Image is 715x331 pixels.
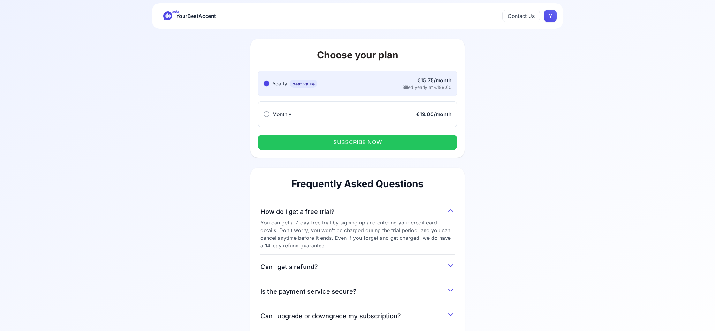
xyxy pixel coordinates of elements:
div: Y [544,10,557,22]
button: Can I upgrade or downgrade my subscription? [260,309,455,320]
span: YourBestAccent [176,11,216,20]
button: Contact Us [502,10,540,22]
span: How do I get a free trial? [260,207,335,216]
button: How do I get a free trial? [260,205,455,216]
button: Monthly€19.00/month [258,101,457,127]
h1: Choose your plan [258,49,457,61]
span: Is the payment service secure? [260,287,357,296]
h2: Frequently Asked Questions [260,178,455,189]
span: Monthly [272,111,291,117]
span: Can I upgrade or downgrade my subscription? [260,312,401,320]
span: Yearly [272,80,287,87]
button: Yearlybest value€15.75/monthBilled yearly at €189.00 [258,71,457,96]
button: SUBSCRIBE NOW [258,135,457,150]
button: Is the payment service secure? [260,284,455,296]
div: Billed yearly at €189.00 [402,84,452,91]
div: €15.75/month [402,77,452,84]
a: betaYourBestAccent [158,11,221,20]
div: €19.00/month [416,110,452,118]
button: Can I get a refund? [260,260,455,271]
span: best value [290,80,317,88]
div: You can get a 7-day free trial by signing up and entering your credit card details. Don't worry, ... [260,219,455,249]
span: Can I get a refund? [260,262,318,271]
span: beta [172,9,179,14]
button: YY [544,10,557,22]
